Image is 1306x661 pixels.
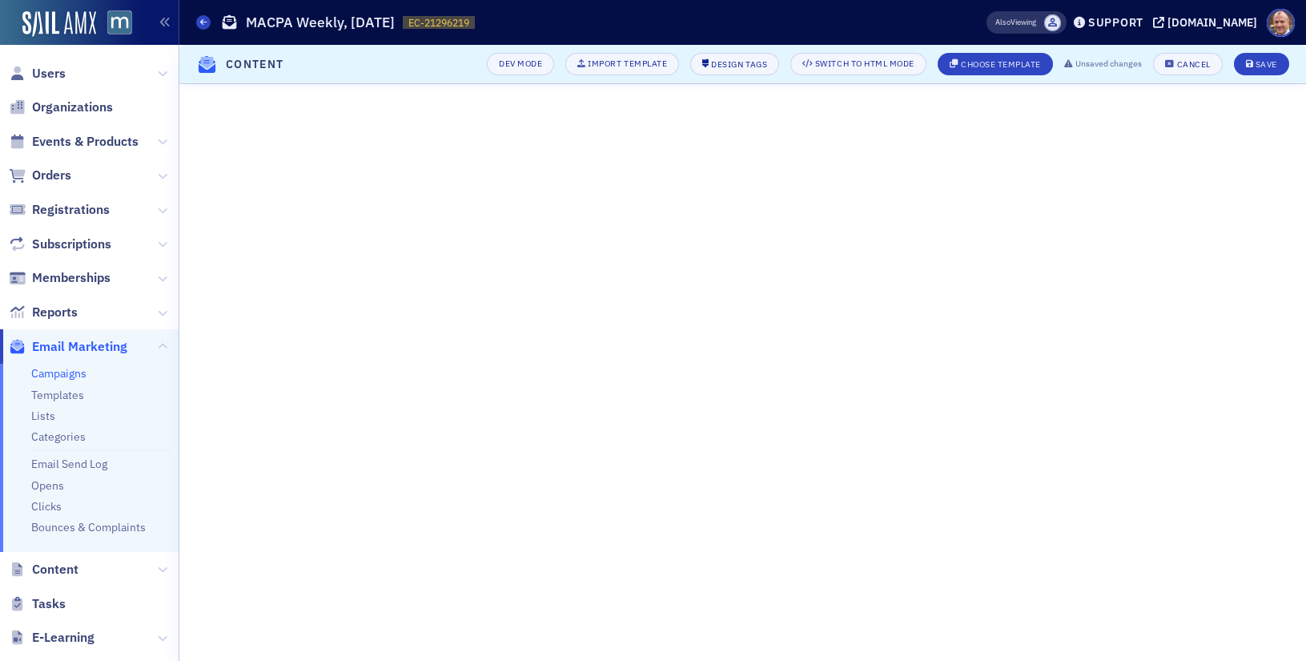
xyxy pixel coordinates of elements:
[22,11,96,37] img: SailAMX
[487,53,554,75] button: Dev Mode
[226,56,284,73] h4: Content
[1075,58,1142,71] span: Unsaved changes
[9,269,111,287] a: Memberships
[9,99,113,116] a: Organizations
[995,17,1011,27] div: Also
[1088,15,1143,30] div: Support
[711,60,767,69] div: Design Tags
[31,520,146,534] a: Bounces & Complaints
[1167,15,1257,30] div: [DOMAIN_NAME]
[1256,60,1277,69] div: Save
[32,595,66,613] span: Tasks
[565,53,679,75] button: Import Template
[1153,53,1222,75] button: Cancel
[32,304,78,321] span: Reports
[96,10,132,38] a: View Homepage
[31,499,62,514] a: Clicks
[1234,53,1289,75] button: Save
[1153,17,1263,28] button: [DOMAIN_NAME]
[961,60,1041,69] div: Choose Template
[32,167,71,184] span: Orders
[32,269,111,287] span: Memberships
[32,338,127,356] span: Email Marketing
[31,478,64,493] a: Opens
[32,133,139,151] span: Events & Products
[9,629,94,647] a: E-Learning
[9,167,71,184] a: Orders
[9,236,111,253] a: Subscriptions
[815,59,914,68] div: Switch to HTML Mode
[246,13,395,32] h1: MACPA Weekly, [DATE]
[790,53,926,75] button: Switch to HTML Mode
[690,53,779,75] button: Design Tags
[408,16,469,30] span: EC-21296219
[32,236,111,253] span: Subscriptions
[9,65,66,83] a: Users
[1177,60,1211,69] div: Cancel
[31,457,107,471] a: Email Send Log
[1267,9,1295,37] span: Profile
[9,304,78,321] a: Reports
[995,17,1036,28] span: Viewing
[107,10,132,35] img: SailAMX
[9,201,110,219] a: Registrations
[938,53,1053,75] button: Choose Template
[32,201,110,219] span: Registrations
[32,629,94,647] span: E-Learning
[32,99,113,116] span: Organizations
[1044,14,1061,31] span: Lauren Standiford
[9,133,139,151] a: Events & Products
[31,366,86,381] a: Campaigns
[588,59,667,68] div: Import Template
[9,338,127,356] a: Email Marketing
[9,561,78,578] a: Content
[32,65,66,83] span: Users
[31,429,86,444] a: Categories
[31,388,84,402] a: Templates
[9,595,66,613] a: Tasks
[32,561,78,578] span: Content
[31,409,55,423] a: Lists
